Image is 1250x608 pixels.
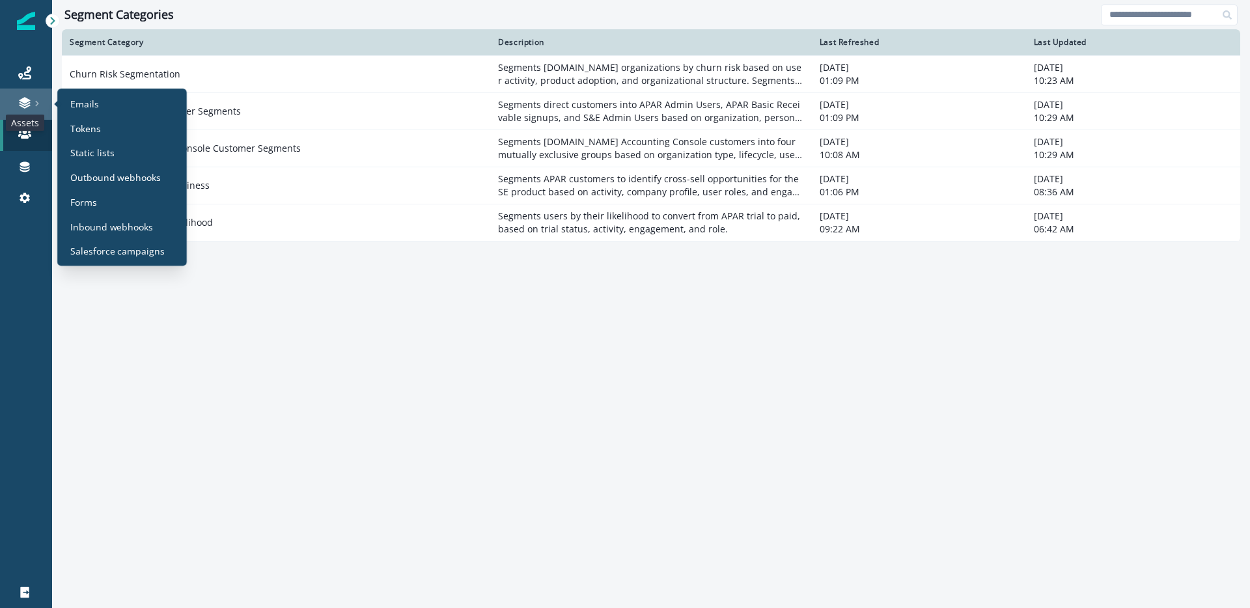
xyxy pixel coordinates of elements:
[62,192,182,212] a: Forms
[62,167,1240,204] a: APAR to SE Cross-Sell ReadinessSegments APAR customers to identify cross-sell opportunities for t...
[1034,223,1232,236] p: 06:42 AM
[820,111,1018,124] p: 01:09 PM
[498,61,804,87] p: Segments [DOMAIN_NAME] organizations by churn risk based on user activity, product adoption, and ...
[62,118,182,138] a: Tokens
[70,37,482,48] div: Segment Category
[498,98,804,124] p: Segments direct customers into APAR Admin Users, APAR Basic Receivable signups, and S&E Admin Use...
[62,130,490,167] td: (Do not use) Accounting Console Customer Segments
[62,167,490,204] td: APAR to SE Cross-Sell Readiness
[1034,74,1232,87] p: 10:23 AM
[62,55,1240,92] a: Churn Risk SegmentationSegments [DOMAIN_NAME] organizations by churn risk based on user activity,...
[70,244,165,258] p: Salesforce campaigns
[1034,210,1232,223] p: [DATE]
[820,173,1018,186] p: [DATE]
[17,12,35,30] img: Inflection
[498,173,804,199] p: Segments APAR customers to identify cross-sell opportunities for the SE product based on activity...
[498,135,804,161] p: Segments [DOMAIN_NAME] Accounting Console customers into four mutually exclusive groups based on ...
[820,61,1018,74] p: [DATE]
[70,219,153,233] p: Inbound webhooks
[62,204,1240,241] a: APAR Trial Conversion LikelihoodSegments users by their likelihood to convert from APAR trial to ...
[62,94,182,113] a: Emails
[820,148,1018,161] p: 10:08 AM
[70,195,97,208] p: Forms
[64,8,174,22] h1: Segment Categories
[70,96,99,110] p: Emails
[498,37,804,48] div: Description
[1034,186,1232,199] p: 08:36 AM
[820,186,1018,199] p: 01:06 PM
[62,204,490,241] td: APAR Trial Conversion Likelihood
[62,55,490,92] td: Churn Risk Segmentation
[1034,111,1232,124] p: 10:29 AM
[1034,148,1232,161] p: 10:29 AM
[820,37,1018,48] div: Last Refreshed
[820,223,1018,236] p: 09:22 AM
[820,210,1018,223] p: [DATE]
[1034,98,1232,111] p: [DATE]
[1034,37,1232,48] div: Last Updated
[820,135,1018,148] p: [DATE]
[820,74,1018,87] p: 01:09 PM
[62,217,182,236] a: Inbound webhooks
[498,210,804,236] p: Segments users by their likelihood to convert from APAR trial to paid, based on trial status, act...
[1034,61,1232,74] p: [DATE]
[62,92,1240,130] a: (Do not use) Direct Customer SegmentsSegments direct customers into APAR Admin Users, APAR Basic ...
[1034,173,1232,186] p: [DATE]
[62,92,490,130] td: (Do not use) Direct Customer Segments
[820,98,1018,111] p: [DATE]
[62,130,1240,167] a: (Do not use) Accounting Console Customer SegmentsSegments [DOMAIN_NAME] Accounting Console custom...
[1034,135,1232,148] p: [DATE]
[62,242,182,261] a: Salesforce campaigns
